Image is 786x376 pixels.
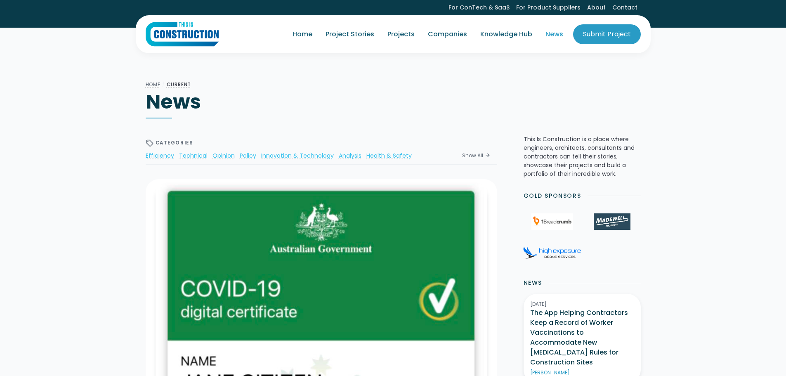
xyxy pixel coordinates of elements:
[261,151,334,160] a: Innovation & Technology
[524,279,542,287] h2: News
[523,246,581,259] img: High Exposure
[531,213,573,230] img: 1Breadcrumb
[530,308,634,367] h3: The App Helping Contractors Keep a Record of Worker Vaccinations to Accommodate New [MEDICAL_DATA...
[146,139,154,147] div: sell
[146,22,219,47] a: home
[146,22,219,47] img: This Is Construction Logo
[156,140,194,147] div: Categories
[167,81,191,88] a: Current
[366,151,412,160] a: Health & Safety
[594,213,630,230] img: Madewell Products
[212,151,235,160] a: Opinion
[146,151,174,160] a: Efficiency
[179,151,208,160] a: Technical
[524,135,641,178] p: This Is Construction is a place where engineers, architects, consultants and contractors can tell...
[539,23,570,46] a: News
[524,192,581,200] h2: Gold Sponsors
[573,24,641,44] a: Submit Project
[462,152,483,159] div: Show All
[161,80,167,90] div: /
[146,90,641,114] h1: News
[286,23,319,46] a: Home
[474,23,539,46] a: Knowledge Hub
[240,151,256,160] a: Policy
[583,29,631,39] div: Submit Project
[146,81,161,88] a: Home
[421,23,474,46] a: Companies
[319,23,381,46] a: Project Stories
[530,300,634,308] div: [DATE]
[339,151,361,160] a: Analysis
[381,23,421,46] a: Projects
[485,151,491,160] div: arrow_forward
[456,151,497,161] a: Show Allarrow_forward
